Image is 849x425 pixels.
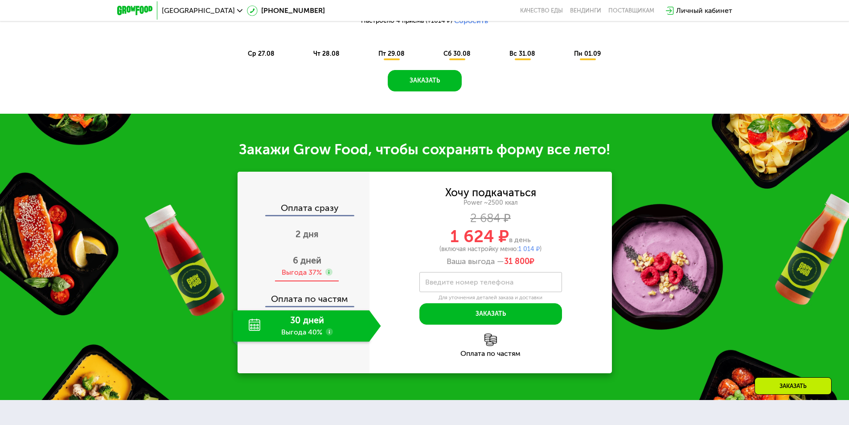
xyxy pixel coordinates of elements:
[570,7,601,14] a: Вендинги
[504,256,529,266] span: 31 800
[247,5,325,16] a: [PHONE_NUMBER]
[369,214,612,223] div: 2 684 ₽
[248,50,275,58] span: ср 27.08
[509,235,531,244] span: в день
[755,377,832,395] div: Заказать
[509,50,535,58] span: вс 31.08
[162,7,235,14] span: [GEOGRAPHIC_DATA]
[450,226,509,247] span: 1 624 ₽
[504,257,534,267] span: ₽
[520,7,563,14] a: Качество еды
[419,303,562,325] button: Заказать
[369,350,612,357] div: Оплата по частям
[295,229,319,239] span: 2 дня
[425,280,513,285] label: Введите номер телефона
[419,294,562,301] div: Для уточнения деталей заказа и доставки
[313,50,340,58] span: чт 28.08
[361,18,452,24] span: Настроено 4 приема (+1014 ₽)
[388,70,462,91] button: Заказать
[608,7,654,14] div: поставщикам
[293,255,321,266] span: 6 дней
[238,203,369,215] div: Оплата сразу
[369,257,612,267] div: Ваша выгода —
[282,268,322,277] div: Выгода 37%
[369,199,612,207] div: Power ~2500 ккал
[369,246,612,252] div: (включая настройку меню: )
[238,285,369,306] div: Оплата по частям
[484,334,497,346] img: l6xcnZfty9opOoJh.png
[676,5,732,16] div: Личный кабинет
[574,50,601,58] span: пн 01.09
[378,50,405,58] span: пт 29.08
[443,50,471,58] span: сб 30.08
[445,188,536,198] div: Хочу подкачаться
[518,245,540,253] span: 1 014 ₽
